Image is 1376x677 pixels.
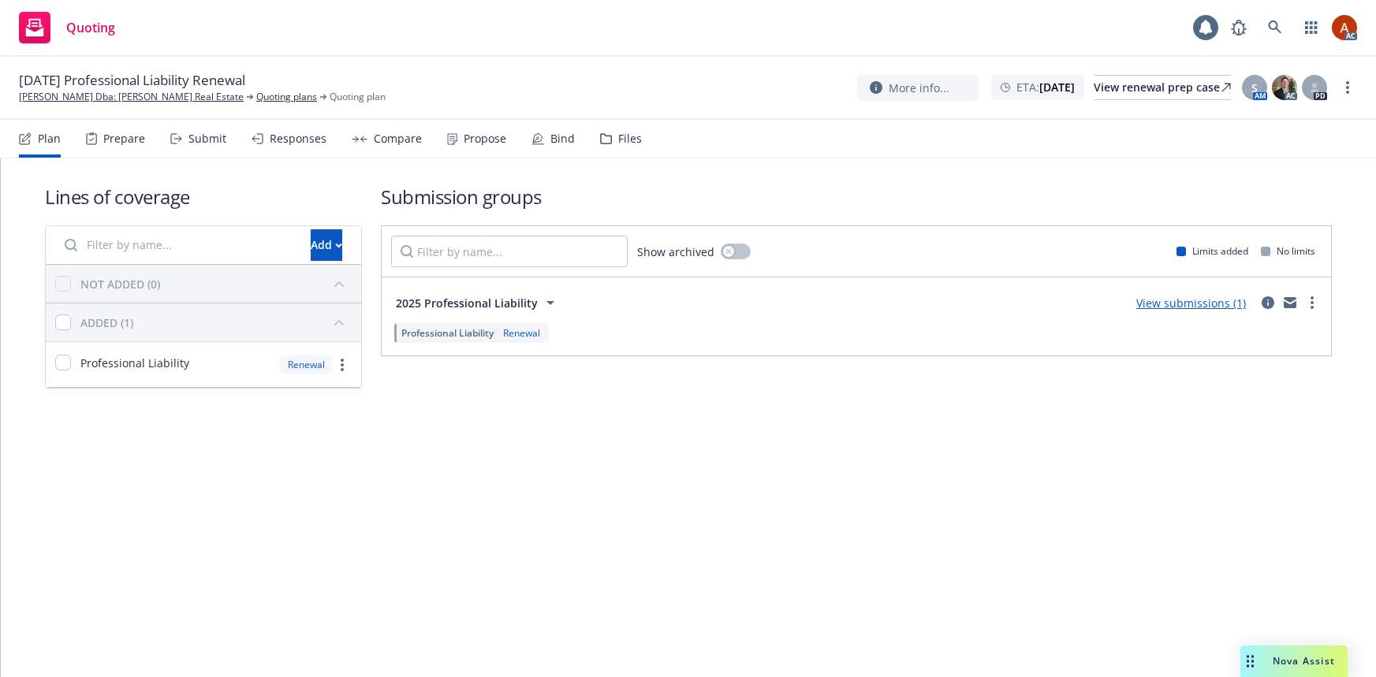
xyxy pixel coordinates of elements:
[1016,79,1075,95] span: ETA :
[80,310,352,335] button: ADDED (1)
[374,132,422,145] div: Compare
[391,236,628,267] input: Filter by name...
[1273,654,1335,668] span: Nova Assist
[1039,80,1075,95] strong: [DATE]
[381,184,1332,210] h1: Submission groups
[1223,12,1255,43] a: Report a Bug
[66,21,115,34] span: Quoting
[1251,80,1258,96] span: S
[80,355,189,371] span: Professional Liability
[280,355,333,374] div: Renewal
[13,6,121,50] a: Quoting
[19,71,245,90] span: [DATE] Professional Liability Renewal
[889,80,949,96] span: More info...
[1261,244,1315,258] div: No limits
[637,244,714,260] span: Show archived
[464,132,506,145] div: Propose
[1303,293,1322,312] a: more
[188,132,226,145] div: Submit
[45,184,362,210] h1: Lines of coverage
[256,90,317,104] a: Quoting plans
[330,90,386,104] span: Quoting plan
[333,355,352,374] a: more
[80,314,133,331] div: ADDED (1)
[19,90,244,104] a: [PERSON_NAME] Dba: [PERSON_NAME] Real Estate
[1094,75,1231,100] a: View renewal prep case
[1281,293,1300,312] a: mail
[1136,296,1246,311] a: View submissions (1)
[618,132,642,145] div: Files
[55,229,301,261] input: Filter by name...
[270,132,326,145] div: Responses
[1332,15,1357,40] img: photo
[103,132,145,145] div: Prepare
[396,295,538,311] span: 2025 Professional Liability
[38,132,61,145] div: Plan
[391,287,565,318] button: 2025 Professional Liability
[311,230,342,260] div: Add
[550,132,575,145] div: Bind
[857,75,979,101] button: More info...
[1176,244,1248,258] div: Limits added
[1094,76,1231,99] div: View renewal prep case
[1296,12,1327,43] a: Switch app
[80,276,160,292] div: NOT ADDED (0)
[1240,645,1348,677] button: Nova Assist
[1272,75,1297,100] img: photo
[80,271,352,296] button: NOT ADDED (0)
[1240,645,1260,677] div: Drag to move
[401,326,494,340] span: Professional Liability
[311,229,342,261] button: Add
[500,326,543,340] div: Renewal
[1338,78,1357,97] a: more
[1259,12,1291,43] a: Search
[1259,293,1277,312] a: circleInformation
